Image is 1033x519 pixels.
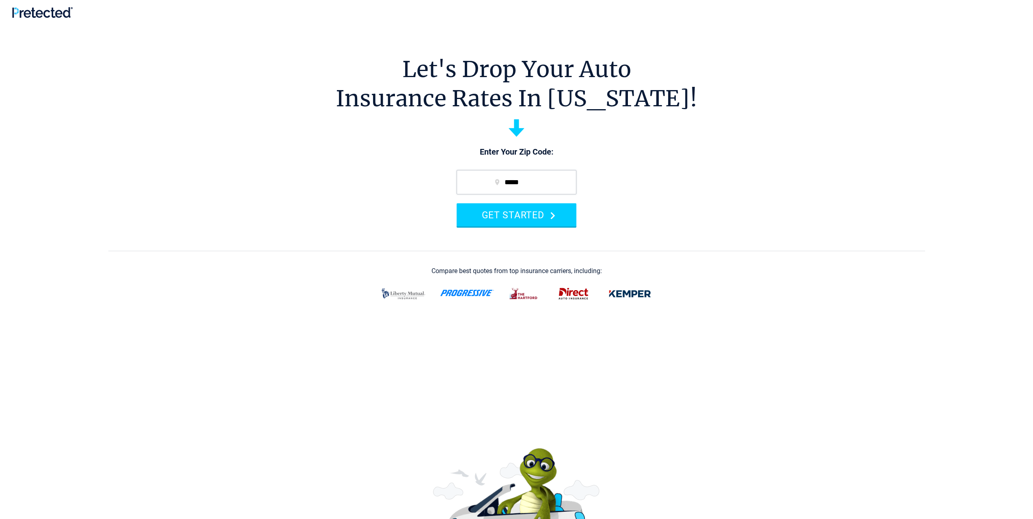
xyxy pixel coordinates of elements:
img: direct [554,283,593,304]
h1: Let's Drop Your Auto Insurance Rates In [US_STATE]! [336,55,697,113]
img: progressive [440,290,494,296]
img: Pretected Logo [12,7,73,18]
img: kemper [603,283,657,304]
div: Compare best quotes from top insurance carriers, including: [431,267,602,275]
img: liberty [377,283,430,304]
button: GET STARTED [457,203,576,226]
p: Enter Your Zip Code: [449,146,584,158]
input: zip code [457,170,576,194]
img: thehartford [504,283,544,304]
